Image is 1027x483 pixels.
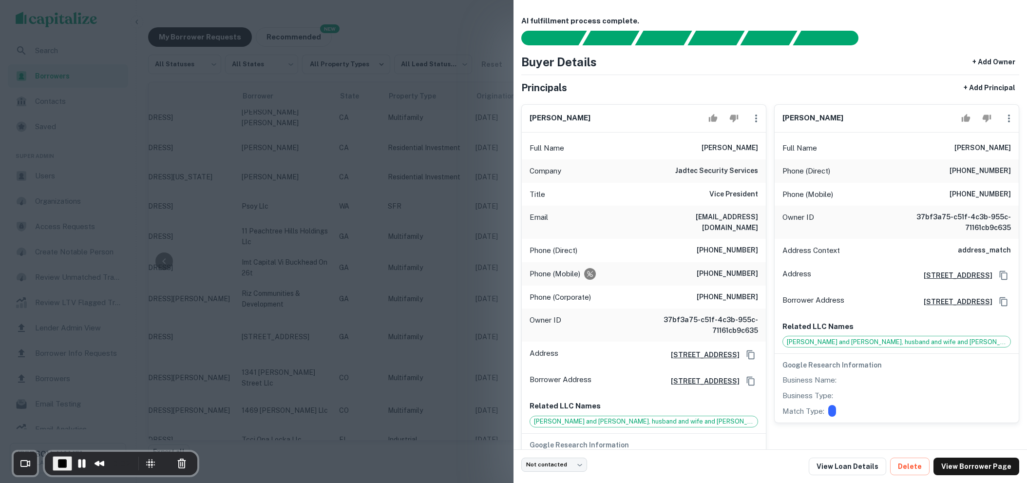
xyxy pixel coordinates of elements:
[584,268,596,280] div: Requests to not be contacted at this number
[782,165,830,177] p: Phone (Direct)
[687,31,744,45] div: Principals found, AI now looking for contact information...
[697,245,758,256] h6: [PHONE_NUMBER]
[530,245,577,256] p: Phone (Direct)
[530,400,758,412] p: Related LLC Names
[582,31,639,45] div: Your request is received and processing...
[725,109,742,128] button: Reject
[978,405,1027,452] iframe: Chat Widget
[782,212,814,233] p: Owner ID
[530,165,561,177] p: Company
[521,16,1019,27] h6: AI fulfillment process complete.
[933,458,1019,475] a: View Borrower Page
[996,294,1011,309] button: Copy Address
[782,360,1011,370] h6: Google Research Information
[740,31,797,45] div: Principals found, still searching for contact information. This may take time...
[675,165,758,177] h6: jadtec security services
[521,80,567,95] h5: Principals
[782,189,833,200] p: Phone (Mobile)
[530,291,591,303] p: Phone (Corporate)
[916,270,992,281] a: [STREET_ADDRESS]
[960,79,1019,97] button: + Add Principal
[704,109,722,128] button: Accept
[530,113,590,124] h6: [PERSON_NAME]
[530,440,758,450] h6: Google Research Information
[697,268,758,280] h6: [PHONE_NUMBER]
[782,268,811,283] p: Address
[954,142,1011,154] h6: [PERSON_NAME]
[969,53,1019,71] button: + Add Owner
[530,189,545,200] p: Title
[958,245,1011,256] h6: address_match
[743,374,758,388] button: Copy Address
[782,390,833,402] p: Business Type:
[641,212,758,233] h6: [EMAIL_ADDRESS][DOMAIN_NAME]
[530,142,564,154] p: Full Name
[521,458,587,472] div: Not contacted
[782,245,840,256] p: Address Context
[809,458,886,475] a: View Loan Details
[663,376,740,386] a: [STREET_ADDRESS]
[510,31,583,45] div: Sending borrower request to AI...
[957,109,974,128] button: Accept
[743,348,758,362] button: Copy Address
[709,189,758,200] h6: Vice President
[950,165,1011,177] h6: [PHONE_NUMBER]
[530,212,548,233] p: Email
[530,417,758,426] span: [PERSON_NAME] and [PERSON_NAME], husband and wife and [PERSON_NAME], an unmarried woman
[978,109,995,128] button: Reject
[894,212,1011,233] h6: 37bf3a75-c51f-4c3b-955c-71161cb9c635
[793,31,870,45] div: AI fulfillment process complete.
[916,296,992,307] a: [STREET_ADDRESS]
[697,291,758,303] h6: [PHONE_NUMBER]
[782,113,843,124] h6: [PERSON_NAME]
[782,321,1011,332] p: Related LLC Names
[530,374,591,388] p: Borrower Address
[782,142,817,154] p: Full Name
[782,294,844,309] p: Borrower Address
[530,348,558,362] p: Address
[530,268,580,280] p: Phone (Mobile)
[996,268,1011,283] button: Copy Address
[782,406,824,417] p: Match Type:
[782,374,837,386] p: Business Name:
[641,314,758,336] h6: 37bf3a75-c51f-4c3b-955c-71161cb9c635
[530,314,561,336] p: Owner ID
[663,349,740,360] a: [STREET_ADDRESS]
[890,458,930,475] button: Delete
[783,337,1010,347] span: [PERSON_NAME] and [PERSON_NAME], husband and wife and [PERSON_NAME], an unmarried woman
[521,53,597,71] h4: Buyer Details
[635,31,692,45] div: Documents found, AI parsing details...
[950,189,1011,200] h6: [PHONE_NUMBER]
[702,142,758,154] h6: [PERSON_NAME]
